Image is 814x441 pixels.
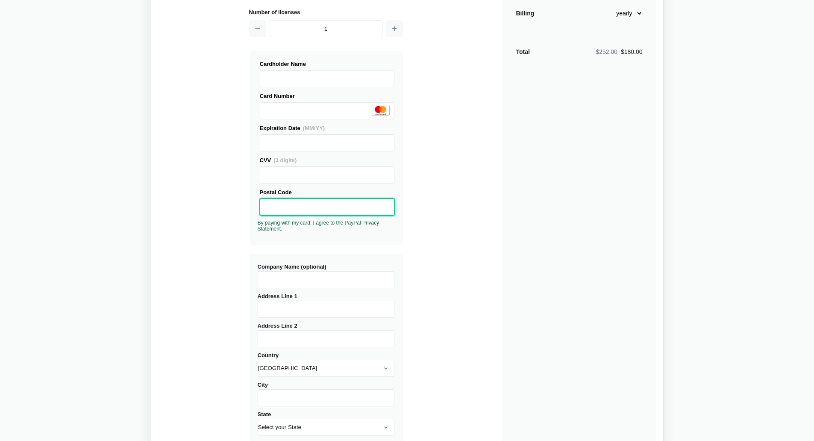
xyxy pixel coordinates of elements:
h2: Number of licenses [249,8,403,17]
span: $252.00 [596,48,617,55]
div: Postal Code [260,188,394,197]
input: City [258,389,394,406]
label: Address Line 1 [258,293,394,318]
label: Country [258,352,394,377]
iframe: Secure Credit Card Frame - Credit Card Number [264,103,391,119]
iframe: Secure Credit Card Frame - Expiration Date [264,135,391,151]
span: (MM/YY) [303,125,325,131]
input: Address Line 2 [258,330,394,347]
a: By paying with my card, I agree to the PayPal Privacy Statement. [258,220,379,232]
strong: Total [516,48,530,55]
select: State [258,419,394,436]
label: City [258,382,394,406]
input: 1 [270,20,382,37]
label: State [258,411,394,436]
div: $180.00 [596,47,642,56]
input: Company Name (optional) [258,271,394,288]
div: Card Number [260,92,394,101]
div: CVV [260,156,394,165]
div: Expiration Date [260,124,394,133]
input: Address Line 1 [258,301,394,318]
iframe: Secure Credit Card Frame - Postal Code [264,199,391,215]
div: Billing [516,9,535,18]
iframe: Secure Credit Card Frame - CVV [264,167,391,183]
select: Country [258,360,394,377]
div: Cardholder Name [260,59,394,68]
span: (3 digits) [273,157,297,163]
label: Company Name (optional) [258,263,394,288]
label: Address Line 2 [258,323,394,347]
iframe: Secure Credit Card Frame - Cardholder Name [264,71,391,87]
